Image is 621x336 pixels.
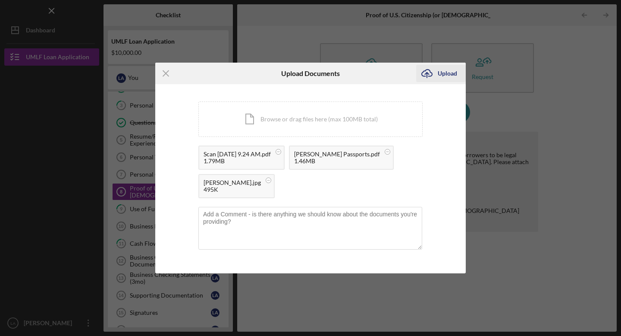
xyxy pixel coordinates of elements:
div: Upload [438,65,457,82]
div: 495K [204,186,261,193]
div: Scan [DATE] 9.24 AM.pdf [204,151,271,158]
div: 1.46MB [294,158,380,165]
div: [PERSON_NAME] Passports.pdf [294,151,380,158]
h6: Upload Documents [281,70,340,77]
div: [PERSON_NAME].jpg [204,179,261,186]
button: Upload [416,65,466,82]
div: 1.79MB [204,158,271,165]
